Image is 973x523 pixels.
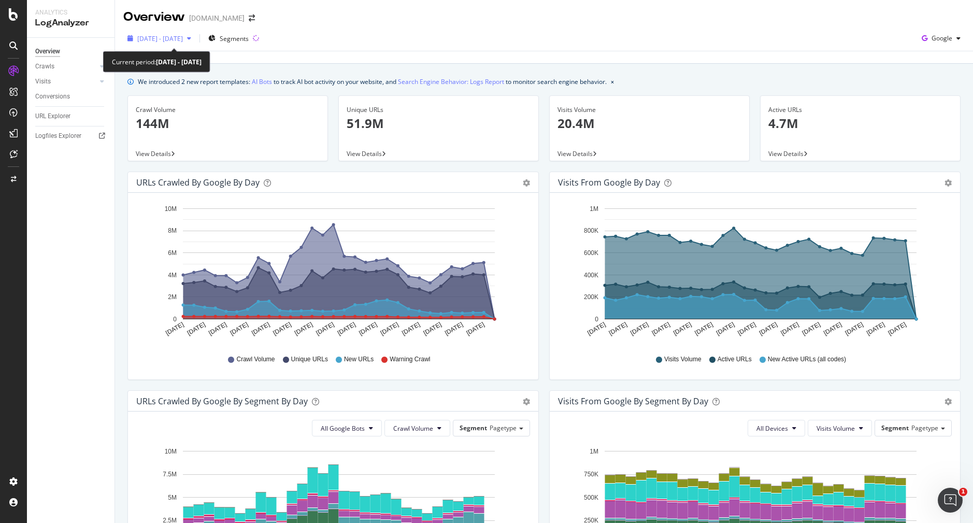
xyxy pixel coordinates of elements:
[165,448,177,455] text: 10M
[523,179,530,187] div: gear
[168,494,177,501] text: 5M
[768,149,804,158] span: View Details
[344,355,374,364] span: New URLs
[252,76,272,87] a: AI Bots
[112,56,202,68] div: Current period:
[945,179,952,187] div: gear
[918,30,965,47] button: Google
[229,321,250,337] text: [DATE]
[165,205,177,213] text: 10M
[768,115,952,132] p: 4.7M
[168,293,177,301] text: 2M
[664,355,702,364] span: Visits Volume
[35,131,81,142] div: Logfiles Explorer
[136,149,171,158] span: View Details
[398,76,504,87] a: Search Engine Behavior: Logs Report
[35,111,70,122] div: URL Explorer
[881,423,909,432] span: Segment
[748,420,805,436] button: All Devices
[584,494,598,501] text: 500K
[123,8,185,26] div: Overview
[136,201,526,345] svg: A chart.
[672,321,693,337] text: [DATE]
[35,61,97,72] a: Crawls
[629,321,650,337] text: [DATE]
[168,249,177,257] text: 6M
[586,321,607,337] text: [DATE]
[557,115,741,132] p: 20.4M
[347,105,531,115] div: Unique URLs
[523,398,530,405] div: gear
[347,115,531,132] p: 51.9M
[595,316,598,323] text: 0
[608,321,628,337] text: [DATE]
[768,105,952,115] div: Active URLs
[558,177,660,188] div: Visits from Google by day
[127,76,961,87] div: info banner
[558,201,948,345] svg: A chart.
[756,424,788,433] span: All Devices
[768,355,846,364] span: New Active URLs (all codes)
[393,424,433,433] span: Crawl Volume
[168,272,177,279] text: 4M
[384,420,450,436] button: Crawl Volume
[35,46,60,57] div: Overview
[35,8,106,17] div: Analytics
[315,321,336,337] text: [DATE]
[590,448,598,455] text: 1M
[35,61,54,72] div: Crawls
[321,424,365,433] span: All Google Bots
[465,321,486,337] text: [DATE]
[35,46,107,57] a: Overview
[236,355,275,364] span: Crawl Volume
[490,423,517,432] span: Pagetype
[35,91,70,102] div: Conversions
[443,321,464,337] text: [DATE]
[164,321,185,337] text: [DATE]
[293,321,314,337] text: [DATE]
[651,321,671,337] text: [DATE]
[715,321,736,337] text: [DATE]
[737,321,757,337] text: [DATE]
[584,293,598,301] text: 200K
[808,420,872,436] button: Visits Volume
[35,17,106,29] div: LogAnalyzer
[379,321,400,337] text: [DATE]
[35,76,97,87] a: Visits
[207,321,228,337] text: [DATE]
[189,13,245,23] div: [DOMAIN_NAME]
[156,58,202,66] b: [DATE] - [DATE]
[938,488,963,513] iframe: Intercom live chat
[249,15,255,22] div: arrow-right-arrow-left
[220,34,249,43] span: Segments
[291,355,328,364] span: Unique URLs
[557,149,593,158] span: View Details
[422,321,443,337] text: [DATE]
[136,115,320,132] p: 144M
[35,131,107,142] a: Logfiles Explorer
[844,321,865,337] text: [DATE]
[959,488,967,496] span: 1
[35,91,107,102] a: Conversions
[460,423,487,432] span: Segment
[945,398,952,405] div: gear
[357,321,378,337] text: [DATE]
[817,424,855,433] span: Visits Volume
[250,321,271,337] text: [DATE]
[400,321,421,337] text: [DATE]
[138,76,607,87] div: We introduced 2 new report templates: to track AI bot activity on your website, and to monitor se...
[887,321,908,337] text: [DATE]
[557,105,741,115] div: Visits Volume
[932,34,952,43] span: Google
[590,205,598,213] text: 1M
[608,74,617,89] button: close banner
[558,396,708,406] div: Visits from Google By Segment By Day
[758,321,779,337] text: [DATE]
[336,321,357,337] text: [DATE]
[136,396,308,406] div: URLs Crawled by Google By Segment By Day
[168,228,177,235] text: 8M
[390,355,430,364] span: Warning Crawl
[718,355,752,364] span: Active URLs
[312,420,382,436] button: All Google Bots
